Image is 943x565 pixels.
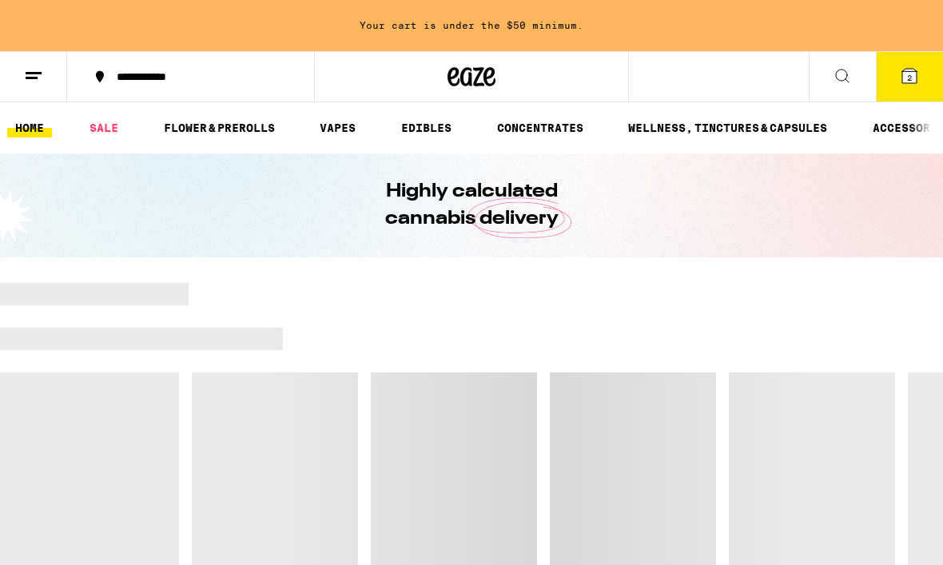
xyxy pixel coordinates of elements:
[312,118,364,137] a: VAPES
[620,118,835,137] a: WELLNESS, TINCTURES & CAPSULES
[489,118,591,137] a: CONCENTRATES
[82,118,126,137] a: SALE
[340,178,603,233] h1: Highly calculated cannabis delivery
[907,73,912,82] span: 2
[393,118,460,137] a: EDIBLES
[156,118,283,137] a: FLOWER & PREROLLS
[7,118,52,137] a: HOME
[876,52,943,101] button: 2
